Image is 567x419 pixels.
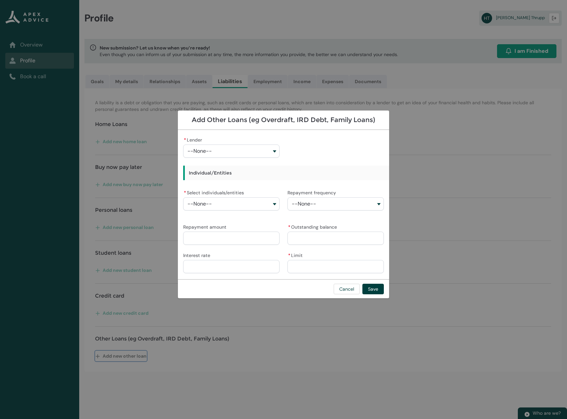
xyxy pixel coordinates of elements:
[187,148,212,154] span: --None--
[184,137,186,143] abbr: required
[183,188,247,196] label: Select individuals/entities
[183,251,213,259] label: Interest rate
[187,201,212,207] span: --None--
[292,201,316,207] span: --None--
[183,145,280,158] button: Lender
[288,224,290,230] abbr: required
[183,222,229,230] label: Repayment amount
[287,188,339,196] label: Repayment frequency
[288,252,290,258] abbr: required
[334,284,360,294] button: Cancel
[287,251,305,259] label: Limit
[183,135,205,143] label: Lender
[287,197,384,210] button: Repayment frequency
[287,222,340,230] label: Outstanding balance
[183,197,280,210] button: Select individuals/entities
[362,284,384,294] button: Save
[183,116,384,124] h1: Add Other Loans (eg Overdraft, IRD Debt, Family Loans)
[184,190,186,196] abbr: required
